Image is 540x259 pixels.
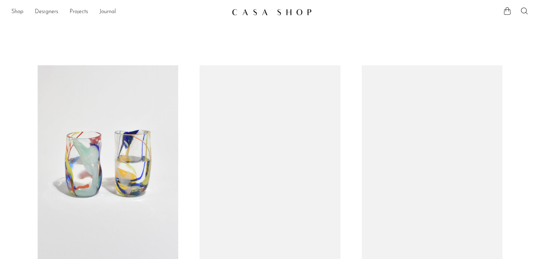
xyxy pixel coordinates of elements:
a: Journal [99,7,116,17]
nav: Desktop navigation [11,6,226,18]
ul: NEW HEADER MENU [11,6,226,18]
a: Designers [35,7,58,17]
a: Projects [70,7,88,17]
a: Shop [11,7,23,17]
